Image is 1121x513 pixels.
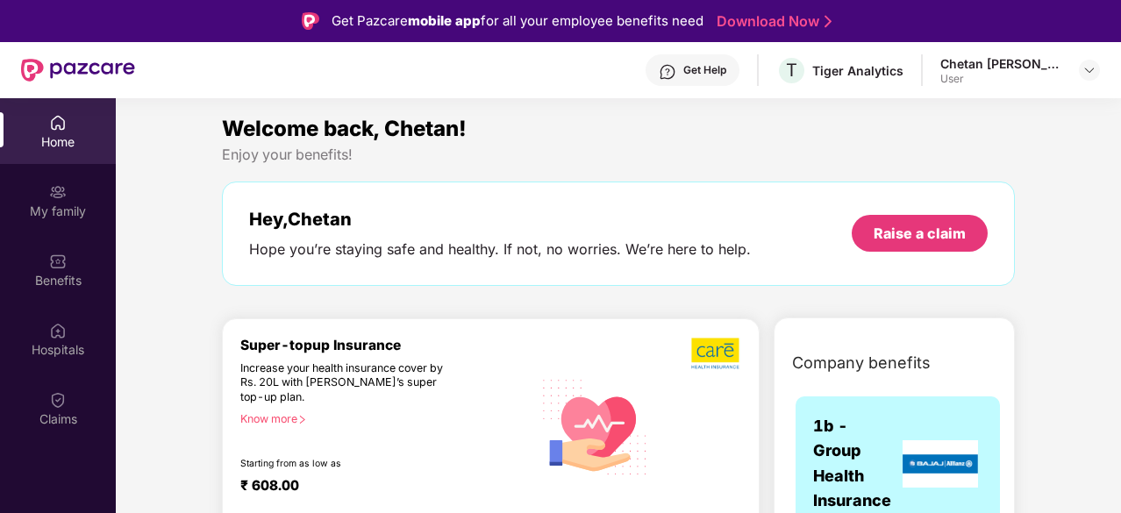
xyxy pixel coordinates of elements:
div: Get Pazcare for all your employee benefits need [332,11,703,32]
img: svg+xml;base64,PHN2ZyBpZD0iSG9tZSIgeG1sbnM9Imh0dHA6Ly93d3cudzMub3JnLzIwMDAvc3ZnIiB3aWR0aD0iMjAiIG... [49,114,67,132]
img: svg+xml;base64,PHN2ZyBpZD0iRHJvcGRvd24tMzJ4MzIiIHhtbG5zPSJodHRwOi8vd3d3LnczLm9yZy8yMDAwL3N2ZyIgd2... [1082,63,1096,77]
div: Know more [240,412,522,424]
img: svg+xml;base64,PHN2ZyB3aWR0aD0iMjAiIGhlaWdodD0iMjAiIHZpZXdCb3g9IjAgMCAyMCAyMCIgZmlsbD0ibm9uZSIgeG... [49,183,67,201]
img: svg+xml;base64,PHN2ZyBpZD0iSG9zcGl0YWxzIiB4bWxucz0iaHR0cDovL3d3dy53My5vcmcvMjAwMC9zdmciIHdpZHRoPS... [49,322,67,339]
img: Logo [302,12,319,30]
span: Welcome back, Chetan! [222,116,467,141]
img: svg+xml;base64,PHN2ZyBpZD0iQ2xhaW0iIHhtbG5zPSJodHRwOi8vd3d3LnczLm9yZy8yMDAwL3N2ZyIgd2lkdGg9IjIwIi... [49,391,67,409]
span: Company benefits [792,351,931,375]
div: Chetan [PERSON_NAME] [940,55,1063,72]
div: Hey, Chetan [249,209,751,230]
span: right [297,415,307,424]
div: User [940,72,1063,86]
div: Hope you’re staying safe and healthy. If not, no worries. We’re here to help. [249,240,751,259]
span: T [786,60,797,81]
img: insurerLogo [903,440,978,488]
div: Increase your health insurance cover by Rs. 20L with [PERSON_NAME]’s super top-up plan. [240,361,457,405]
span: 1b - Group Health Insurance [813,414,898,513]
img: b5dec4f62d2307b9de63beb79f102df3.png [691,337,741,370]
img: svg+xml;base64,PHN2ZyB4bWxucz0iaHR0cDovL3d3dy53My5vcmcvMjAwMC9zdmciIHhtbG5zOnhsaW5rPSJodHRwOi8vd3... [532,362,658,489]
img: New Pazcare Logo [21,59,135,82]
div: ₹ 608.00 [240,477,515,498]
div: Raise a claim [874,224,966,243]
img: svg+xml;base64,PHN2ZyBpZD0iSGVscC0zMngzMiIgeG1sbnM9Imh0dHA6Ly93d3cudzMub3JnLzIwMDAvc3ZnIiB3aWR0aD... [659,63,676,81]
img: Stroke [825,12,832,31]
img: svg+xml;base64,PHN2ZyBpZD0iQmVuZWZpdHMiIHhtbG5zPSJodHRwOi8vd3d3LnczLm9yZy8yMDAwL3N2ZyIgd2lkdGg9Ij... [49,253,67,270]
a: Download Now [717,12,826,31]
div: Starting from as low as [240,458,458,470]
div: Super-topup Insurance [240,337,532,353]
div: Get Help [683,63,726,77]
div: Tiger Analytics [812,62,903,79]
strong: mobile app [408,12,481,29]
div: Enjoy your benefits! [222,146,1015,164]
